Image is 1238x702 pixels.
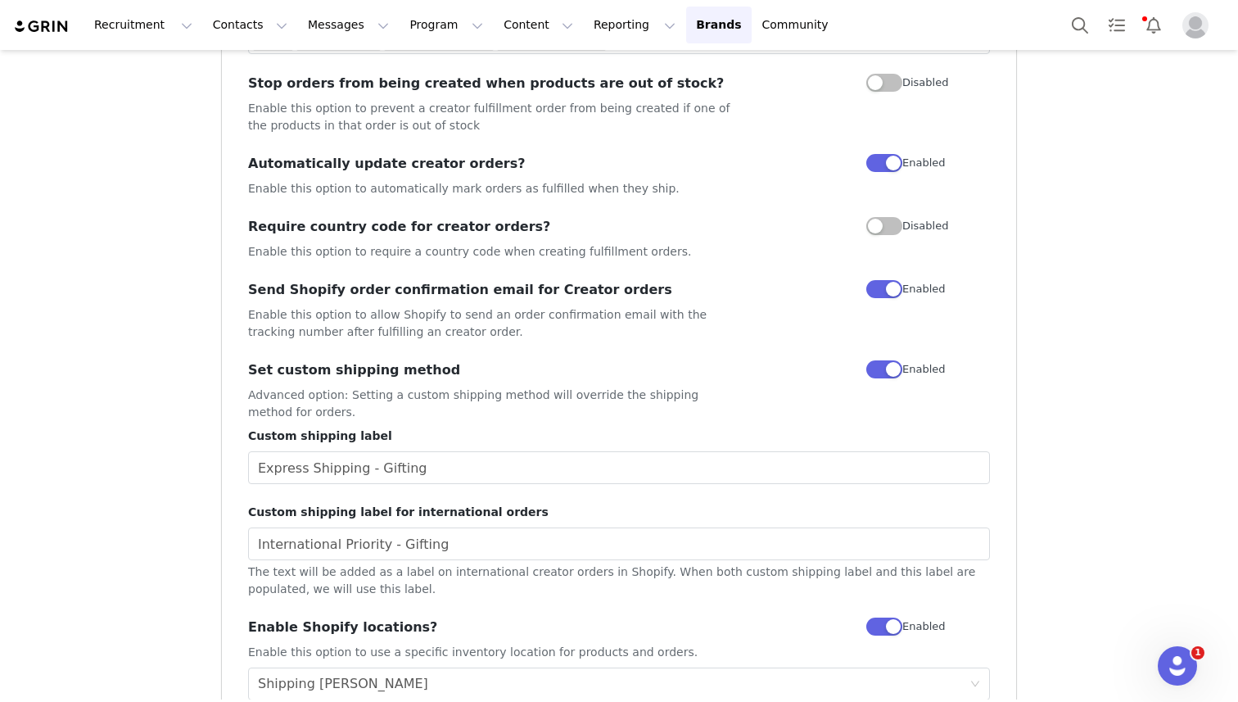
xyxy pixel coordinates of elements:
iframe: Intercom live chat [1158,646,1197,686]
p: Enable this option to prevent a creator fulfillment order from being created if one of the produc... [248,100,743,134]
div: Enabled [866,360,990,378]
p: Enable this option to automatically mark orders as fulfilled when they ship. [248,180,743,197]
h3: Enable Shopify locations? [248,618,743,637]
span: 1 [1191,646,1204,659]
h4: Custom shipping label for international orders [248,504,990,521]
div: Disabled [866,74,990,92]
div: Enabled [866,618,990,636]
button: Program [400,7,493,43]
div: Enabled [866,280,990,298]
input: Free shipping international [248,528,990,560]
img: placeholder-profile.jpg [1182,12,1209,38]
i: icon: down [970,679,980,691]
div: Shipping Butler [258,668,428,700]
p: Enable this option to require a country code when creating fulfillment orders. [248,243,743,260]
button: Reporting [584,7,685,43]
button: Contacts [203,7,297,43]
img: grin logo [13,19,70,34]
button: Content [494,7,583,43]
a: Tasks [1099,7,1135,43]
h4: Custom shipping label [248,428,990,445]
div: Disabled [866,217,990,235]
h3: Set custom shipping method [248,360,743,380]
p: The text will be added as a label on international creator orders in Shopify. When both custom sh... [248,564,990,598]
h3: Automatically update creator orders? [248,154,743,174]
button: Search [1062,7,1098,43]
p: Enable this option to use a specific inventory location for products and orders. [248,644,743,661]
h3: Send Shopify order confirmation email for Creator orders [248,280,743,300]
button: Messages [298,7,399,43]
button: Recruitment [84,7,202,43]
input: Shipping Title & Code [248,451,990,484]
h3: Stop orders from being created when products are out of stock? [248,74,743,93]
h3: Require country code for creator orders? [248,217,743,237]
button: Profile [1172,12,1225,38]
div: Enabled [866,154,990,172]
a: Community [752,7,846,43]
p: Enable this option to allow Shopify to send an order confirmation email with the tracking number ... [248,306,743,341]
a: Brands [686,7,751,43]
button: Notifications [1136,7,1172,43]
p: Advanced option: Setting a custom shipping method will override the shipping method for orders. [248,387,743,421]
